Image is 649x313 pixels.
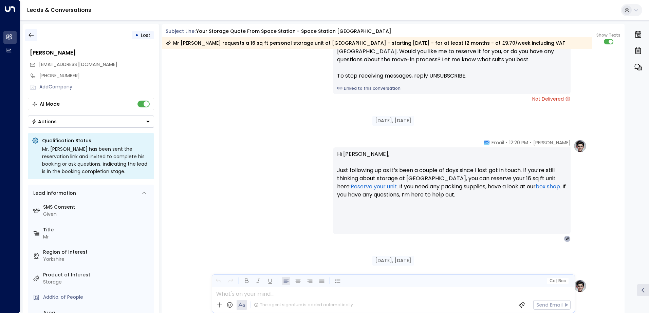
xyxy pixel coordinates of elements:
[31,190,76,197] div: Lead Information
[573,139,587,153] img: profile-logo.png
[509,139,528,146] span: 12:20 PM
[254,302,353,308] div: The agent signature is added automatically
[556,278,557,283] span: |
[564,235,571,242] div: W
[533,139,571,146] span: [PERSON_NAME]
[536,183,560,191] a: box shop
[39,72,154,79] div: [PHONE_NUMBER]
[30,49,154,57] div: [PERSON_NAME]
[32,119,57,125] div: Actions
[226,277,235,285] button: Redo
[546,278,568,284] button: Cc|Bcc
[42,145,150,175] div: Mr. [PERSON_NAME] has been sent the reservation link and invited to complete his booking or ask q...
[43,249,151,256] label: Region of Interest
[351,183,397,191] a: Reserve your unit
[39,61,117,68] span: wurzel76@hotmail.com
[596,32,620,38] span: Show Texts
[27,6,91,14] a: Leads & Conversations
[337,85,567,91] a: Linked to this conversation
[28,116,154,128] button: Actions
[530,139,532,146] span: •
[506,139,507,146] span: •
[42,137,150,144] p: Qualification Status
[337,150,567,207] p: Hi [PERSON_NAME], Just following up as it’s been a couple of days since I last got in touch. If y...
[372,256,414,266] div: [DATE], [DATE]
[43,204,151,211] label: SMS Consent
[43,271,151,278] label: Product of Interest
[214,277,223,285] button: Undo
[492,139,504,146] span: Email
[39,61,117,68] span: [EMAIL_ADDRESS][DOMAIN_NAME]
[166,40,565,46] div: Mr [PERSON_NAME] requests a 16 sq ft personal storage unit at [GEOGRAPHIC_DATA] - starting [DATE]...
[196,28,391,35] div: Your storage quote from Space Station - Space Station [GEOGRAPHIC_DATA]
[573,279,587,293] img: profile-logo.png
[43,211,151,218] div: Given
[141,32,150,39] span: Lost
[43,226,151,233] label: Title
[337,39,567,80] div: Hi [PERSON_NAME], just checking in to see if you’re still interested in the 16 sq ft unit at [GEO...
[135,29,138,41] div: •
[549,278,565,283] span: Cc Bcc
[40,101,60,107] div: AI Mode
[43,233,151,241] div: Mr
[372,116,414,126] div: [DATE], [DATE]
[28,116,154,128] div: Button group with a nested menu
[39,83,154,90] div: AddCompany
[43,256,151,263] div: Yorkshire
[166,28,196,35] span: Subject Line:
[43,294,151,301] div: AddNo. of People
[532,96,571,102] span: Not Delivered
[43,278,151,286] div: Storage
